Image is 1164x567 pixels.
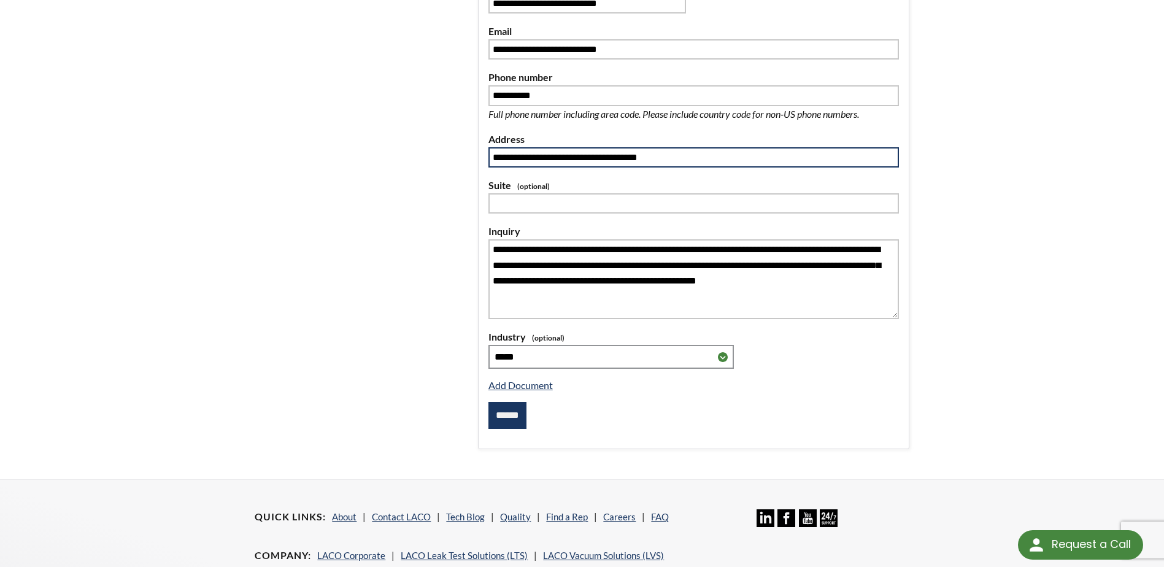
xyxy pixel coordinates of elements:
[500,511,531,522] a: Quality
[401,550,528,561] a: LACO Leak Test Solutions (LTS)
[820,518,838,529] a: 24/7 Support
[446,511,485,522] a: Tech Blog
[488,23,899,39] label: Email
[488,69,899,85] label: Phone number
[255,549,311,562] h4: Company
[1027,535,1046,555] img: round button
[546,511,588,522] a: Find a Rep
[488,106,899,122] p: Full phone number including area code. Please include country code for non-US phone numbers.
[651,511,669,522] a: FAQ
[372,511,431,522] a: Contact LACO
[488,131,899,147] label: Address
[488,379,553,391] a: Add Document
[1052,530,1131,558] div: Request a Call
[488,329,899,345] label: Industry
[820,509,838,527] img: 24/7 Support Icon
[603,511,636,522] a: Careers
[317,550,385,561] a: LACO Corporate
[1018,530,1143,560] div: Request a Call
[543,550,664,561] a: LACO Vacuum Solutions (LVS)
[255,511,326,523] h4: Quick Links
[488,177,899,193] label: Suite
[332,511,357,522] a: About
[488,223,899,239] label: Inquiry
